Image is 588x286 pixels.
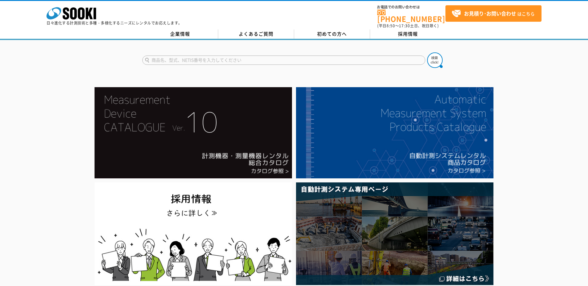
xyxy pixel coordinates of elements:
a: 採用情報 [370,29,446,39]
strong: お見積り･お問い合わせ [464,10,516,17]
img: 自動計測システム専用ページ [296,182,493,285]
span: 17:30 [399,23,410,29]
span: 8:50 [387,23,395,29]
img: btn_search.png [427,52,443,68]
a: お見積り･お問い合わせはこちら [445,5,542,22]
a: 初めての方へ [294,29,370,39]
a: 企業情報 [142,29,218,39]
p: 日々進化する計測技術と多種・多様化するニーズにレンタルでお応えします。 [46,21,182,25]
input: 商品名、型式、NETIS番号を入力してください [142,56,425,65]
img: SOOKI recruit [95,182,292,285]
span: (平日 ～ 土日、祝日除く) [377,23,439,29]
a: よくあるご質問 [218,29,294,39]
span: 初めての方へ [317,30,347,37]
a: [PHONE_NUMBER] [377,10,445,22]
span: お電話でのお問い合わせは [377,5,445,9]
span: はこちら [452,9,535,18]
img: 自動計測システムカタログ [296,87,493,178]
img: Catalog Ver10 [95,87,292,178]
